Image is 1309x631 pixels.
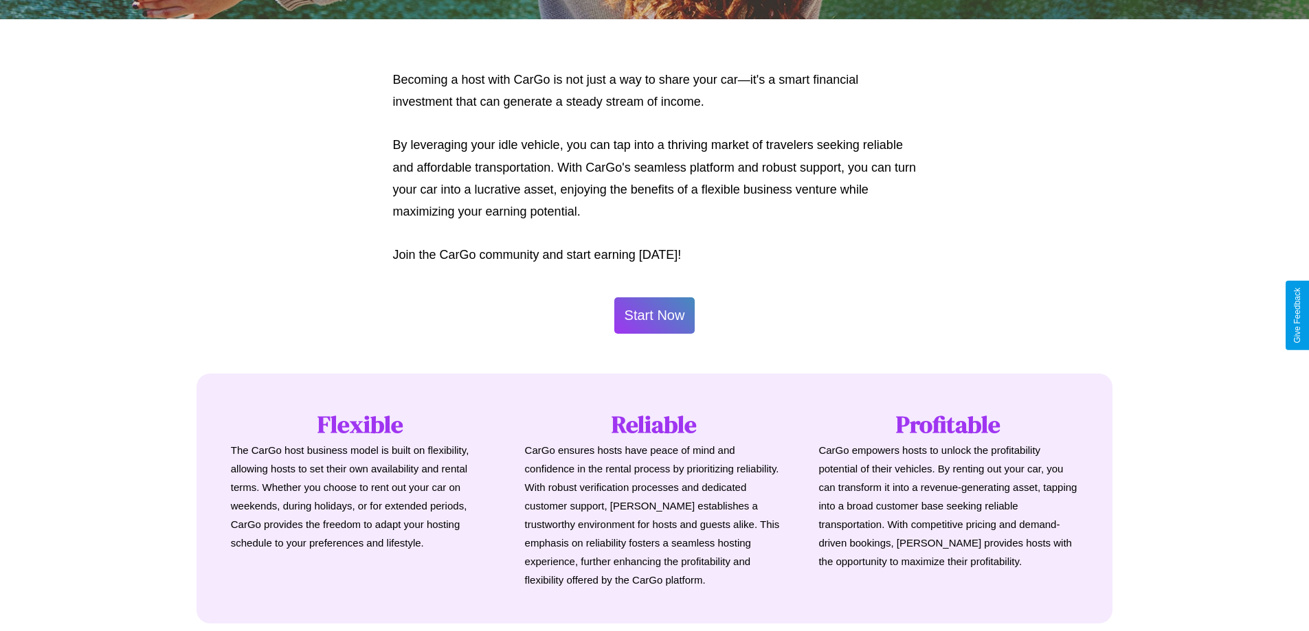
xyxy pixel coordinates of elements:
p: CarGo ensures hosts have peace of mind and confidence in the rental process by prioritizing relia... [525,441,785,589]
div: Give Feedback [1293,288,1302,343]
button: Start Now [614,297,695,334]
h1: Profitable [818,408,1078,441]
h1: Flexible [231,408,491,441]
p: By leveraging your idle vehicle, you can tap into a thriving market of travelers seeking reliable... [393,134,917,223]
p: The CarGo host business model is built on flexibility, allowing hosts to set their own availabili... [231,441,491,552]
h1: Reliable [525,408,785,441]
p: Becoming a host with CarGo is not just a way to share your car—it's a smart financial investment ... [393,69,917,113]
p: Join the CarGo community and start earning [DATE]! [393,244,917,266]
p: CarGo empowers hosts to unlock the profitability potential of their vehicles. By renting out your... [818,441,1078,571]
